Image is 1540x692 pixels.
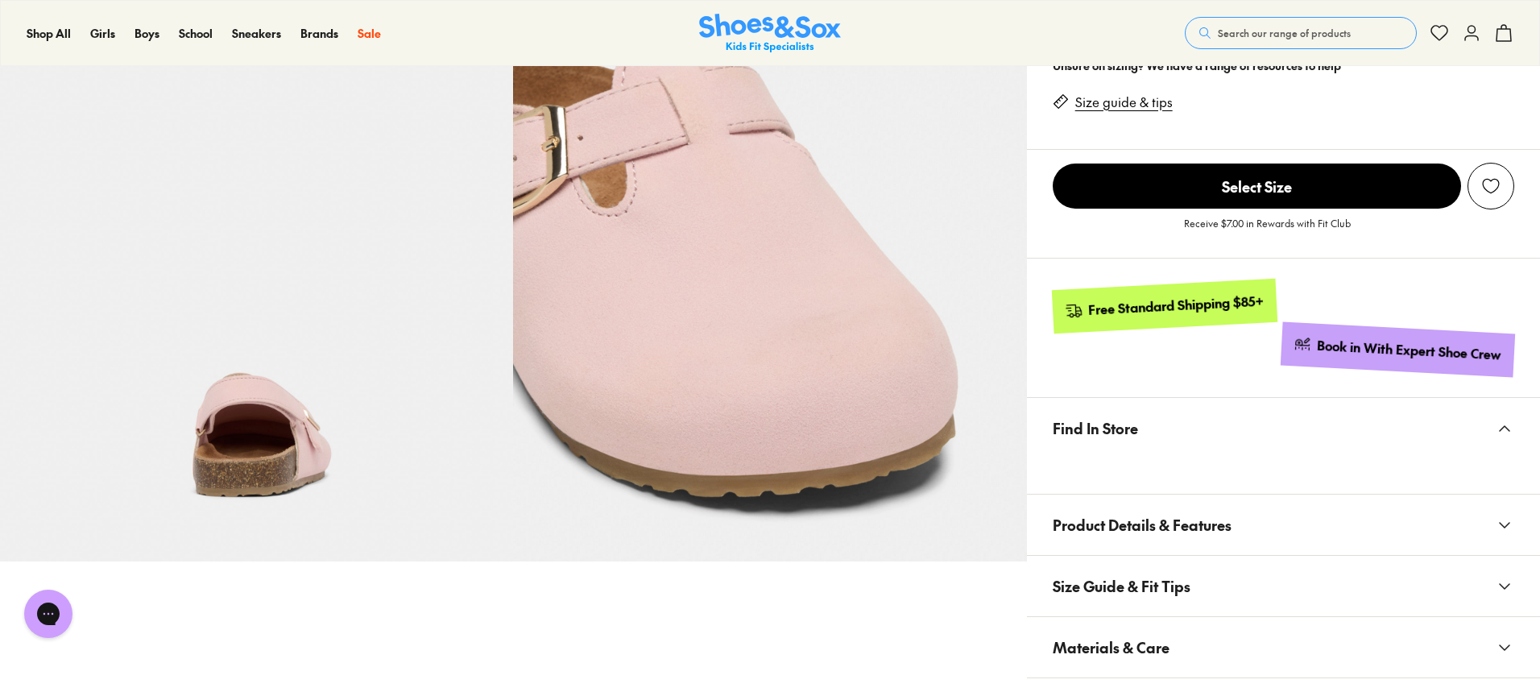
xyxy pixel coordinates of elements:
[27,25,71,42] a: Shop All
[1053,404,1138,452] span: Find In Store
[1053,562,1190,610] span: Size Guide & Fit Tips
[300,25,338,41] span: Brands
[27,25,71,41] span: Shop All
[1087,292,1264,319] div: Free Standard Shipping $85+
[1027,495,1540,555] button: Product Details & Features
[1185,17,1417,49] button: Search our range of products
[1051,279,1277,334] a: Free Standard Shipping $85+
[16,584,81,644] iframe: Gorgias live chat messenger
[1053,624,1169,671] span: Materials & Care
[1027,556,1540,616] button: Size Guide & Fit Tips
[1027,398,1540,458] button: Find In Store
[1281,322,1515,378] a: Book in With Expert Shoe Crew
[1027,617,1540,677] button: Materials & Care
[1075,93,1173,111] a: Size guide & tips
[358,25,381,41] span: Sale
[90,25,115,42] a: Girls
[699,14,841,53] a: Shoes & Sox
[300,25,338,42] a: Brands
[179,25,213,41] span: School
[232,25,281,42] a: Sneakers
[699,14,841,53] img: SNS_Logo_Responsive.svg
[1468,163,1514,209] button: Add to Wishlist
[232,25,281,41] span: Sneakers
[1317,337,1502,364] div: Book in With Expert Shoe Crew
[1053,501,1232,549] span: Product Details & Features
[135,25,159,42] a: Boys
[1218,26,1351,40] span: Search our range of products
[358,25,381,42] a: Sale
[513,48,1026,561] img: 7-561647_1
[1053,163,1461,209] button: Select Size
[1053,164,1461,209] span: Select Size
[90,25,115,41] span: Girls
[1053,458,1514,474] iframe: Find in Store
[135,25,159,41] span: Boys
[1184,216,1351,245] p: Receive $7.00 in Rewards with Fit Club
[179,25,213,42] a: School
